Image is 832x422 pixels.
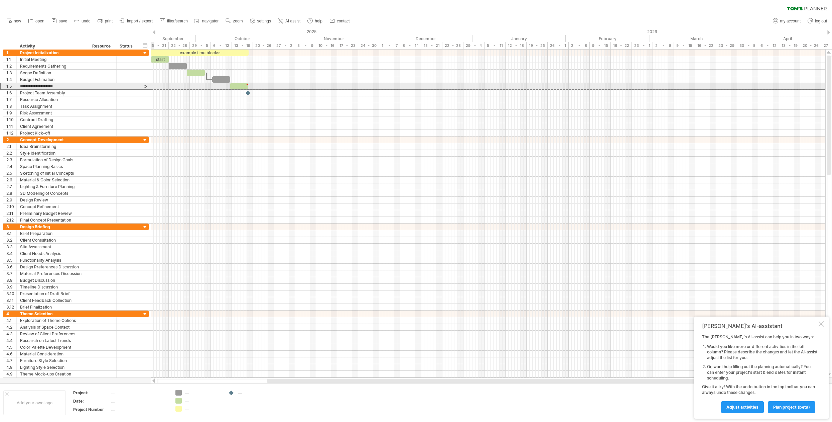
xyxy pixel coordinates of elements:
[211,42,232,49] div: 6 - 12
[6,76,16,83] div: 1.4
[274,42,295,49] div: 27 - 2
[20,177,86,183] div: Material & Color Selection
[20,270,86,277] div: Material Preferences Discussion
[379,35,472,42] div: December 2025
[6,290,16,297] div: 3.10
[780,19,801,23] span: my account
[400,42,421,49] div: 8 - 14
[111,407,167,412] div: ....
[118,17,155,25] a: import / export
[779,42,800,49] div: 13 - 19
[276,17,302,25] a: AI assist
[6,83,16,89] div: 1.5
[185,390,222,396] div: ....
[106,35,196,42] div: September 2025
[3,390,66,415] div: Add your own logo
[20,123,86,130] div: Client Agreement
[73,407,110,412] div: Project Number
[20,63,86,69] div: Requirements Gathering
[6,297,16,304] div: 3.11
[232,42,253,49] div: 13 - 19
[20,297,86,304] div: Client Feedback Collection
[20,311,86,317] div: Theme Selection
[20,183,86,190] div: Lighting & Furniture Planning
[20,203,86,210] div: Concept Refinement
[20,170,86,176] div: Sketching of Initial Concepts
[82,19,91,23] span: undo
[20,96,86,103] div: Resource Allocation
[148,42,169,49] div: 15 - 21
[773,405,810,410] span: plan project (beta)
[758,42,779,49] div: 6 - 12
[6,203,16,210] div: 2.10
[248,17,273,25] a: settings
[20,371,86,377] div: Theme Mock-ups Creation
[707,364,817,381] li: Or, want help filling out the planning automatically? You can enter your project's start & end da...
[306,17,324,25] a: help
[20,257,86,263] div: Functionality Analysis
[185,406,222,412] div: ....
[151,56,169,63] div: start
[73,390,110,396] div: Project:
[6,123,16,130] div: 1.11
[20,377,86,384] div: Theme Evaluation
[6,163,16,170] div: 2.4
[59,19,67,23] span: save
[233,19,243,23] span: zoom
[6,190,16,196] div: 2.8
[721,401,764,413] a: Adjust activities
[111,398,167,404] div: ....
[193,17,221,25] a: navigator
[6,344,16,350] div: 4.5
[768,401,815,413] a: plan project (beta)
[771,17,803,25] a: my account
[6,110,16,116] div: 1.9
[328,17,352,25] a: contact
[6,377,16,384] div: 4.10
[20,331,86,337] div: Review of Client Preferences
[224,17,245,25] a: zoom
[20,317,86,324] div: Exploration of Theme Options
[6,157,16,163] div: 2.3
[20,103,86,109] div: Task Assignment
[20,250,86,257] div: Client Needs Analysis
[716,42,737,49] div: 23 - 29
[14,19,21,23] span: new
[20,157,86,163] div: Formulation of Design Goals
[566,35,650,42] div: February 2026
[442,42,463,49] div: 22 - 28
[6,50,16,56] div: 1
[6,277,16,283] div: 3.8
[185,398,222,404] div: ....
[6,270,16,277] div: 3.7
[20,50,86,56] div: Project Initialization
[800,42,821,49] div: 20 - 26
[6,244,16,250] div: 3.3
[611,42,632,49] div: 16 - 22
[6,116,16,123] div: 1.10
[6,337,16,344] div: 4.4
[6,63,16,69] div: 1.2
[167,19,188,23] span: filter/search
[815,19,827,23] span: log out
[6,311,16,317] div: 4
[20,90,86,96] div: Project Team Assembly
[20,56,86,63] div: Initial Meeting
[702,323,817,329] div: [PERSON_NAME]'s AI-assistant
[20,210,86,217] div: Preliminary Budget Review
[632,42,653,49] div: 23 - 1
[6,177,16,183] div: 2.6
[484,42,506,49] div: 5 - 11
[337,42,358,49] div: 17 - 23
[6,137,16,143] div: 2
[590,42,611,49] div: 9 - 15
[316,42,337,49] div: 10 - 16
[358,42,379,49] div: 24 - 30
[315,19,322,23] span: help
[6,257,16,263] div: 3.5
[20,364,86,370] div: Lighting Style Selection
[238,390,274,396] div: ....
[6,170,16,176] div: 2.5
[20,43,85,50] div: Activity
[20,190,86,196] div: 3D Modeling of Concepts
